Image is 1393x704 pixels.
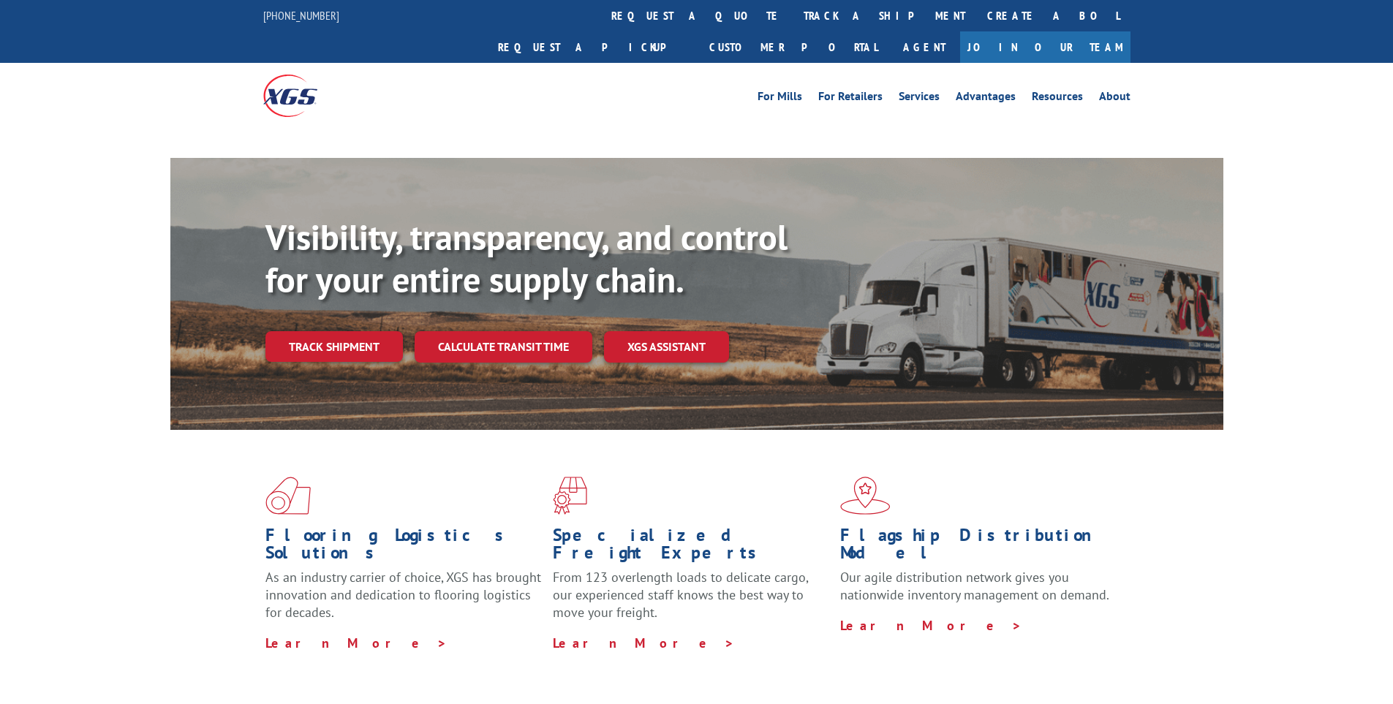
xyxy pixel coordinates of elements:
a: Agent [888,31,960,63]
a: For Retailers [818,91,883,107]
a: Resources [1032,91,1083,107]
a: Request a pickup [487,31,698,63]
a: Learn More > [840,617,1022,634]
a: Customer Portal [698,31,888,63]
span: Our agile distribution network gives you nationwide inventory management on demand. [840,569,1109,603]
a: XGS ASSISTANT [604,331,729,363]
h1: Flagship Distribution Model [840,526,1117,569]
a: [PHONE_NUMBER] [263,8,339,23]
img: xgs-icon-total-supply-chain-intelligence-red [265,477,311,515]
a: Services [899,91,940,107]
a: About [1099,91,1130,107]
img: xgs-icon-flagship-distribution-model-red [840,477,891,515]
h1: Flooring Logistics Solutions [265,526,542,569]
h1: Specialized Freight Experts [553,526,829,569]
a: Join Our Team [960,31,1130,63]
a: Learn More > [265,635,448,651]
a: Calculate transit time [415,331,592,363]
span: As an industry carrier of choice, XGS has brought innovation and dedication to flooring logistics... [265,569,541,621]
b: Visibility, transparency, and control for your entire supply chain. [265,214,788,302]
a: Advantages [956,91,1016,107]
img: xgs-icon-focused-on-flooring-red [553,477,587,515]
a: Track shipment [265,331,403,362]
a: For Mills [758,91,802,107]
p: From 123 overlength loads to delicate cargo, our experienced staff knows the best way to move you... [553,569,829,634]
a: Learn More > [553,635,735,651]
